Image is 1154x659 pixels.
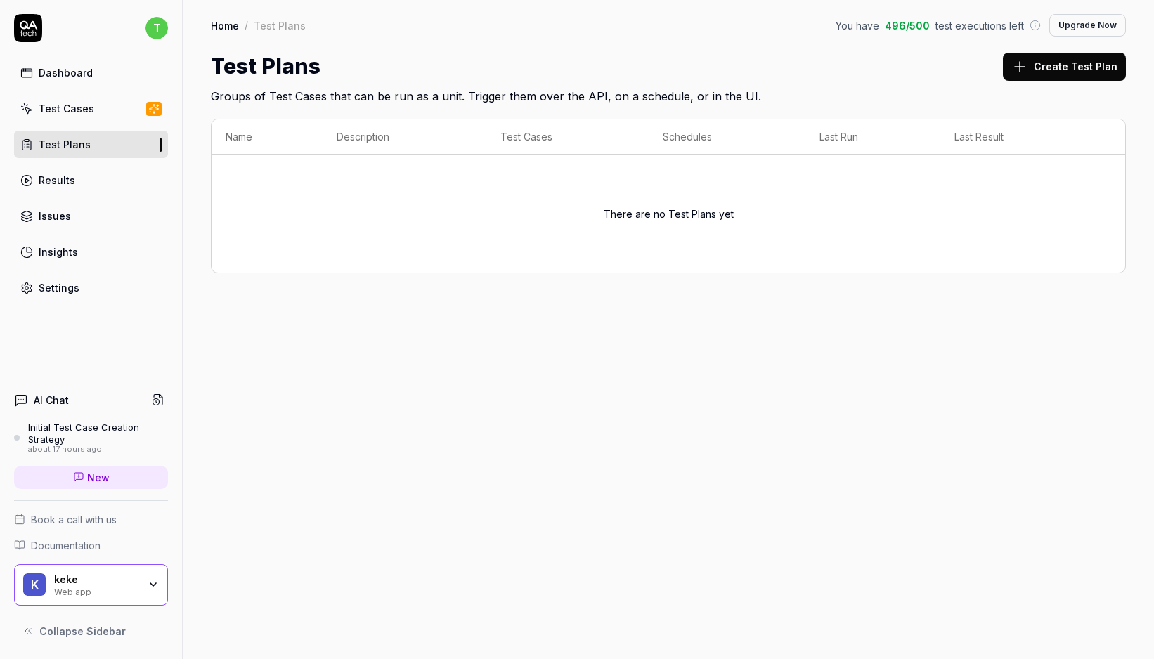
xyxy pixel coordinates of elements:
[54,573,138,586] div: keke
[14,466,168,489] a: New
[14,238,168,266] a: Insights
[245,18,248,32] div: /
[649,119,805,155] th: Schedules
[14,131,168,158] a: Test Plans
[211,18,239,32] a: Home
[14,167,168,194] a: Results
[14,422,168,454] a: Initial Test Case Creation Strategyabout 17 hours ago
[31,512,117,527] span: Book a call with us
[14,202,168,230] a: Issues
[1049,14,1126,37] button: Upgrade Now
[1003,53,1126,81] button: Create Test Plan
[39,280,79,295] div: Settings
[23,573,46,596] span: k
[145,17,168,39] span: t
[14,617,168,645] button: Collapse Sidebar
[54,585,138,596] div: Web app
[940,119,1097,155] th: Last Result
[14,95,168,122] a: Test Cases
[226,163,1111,264] div: There are no Test Plans yet
[28,422,168,445] div: Initial Test Case Creation Strategy
[39,137,91,152] div: Test Plans
[31,538,101,553] span: Documentation
[39,101,94,116] div: Test Cases
[212,119,323,155] th: Name
[39,624,126,639] span: Collapse Sidebar
[836,18,879,33] span: You have
[935,18,1024,33] span: test executions left
[28,445,168,455] div: about 17 hours ago
[39,173,75,188] div: Results
[145,14,168,42] button: t
[14,564,168,606] button: kkekeWeb app
[39,209,71,223] div: Issues
[211,51,320,82] h1: Test Plans
[14,59,168,86] a: Dashboard
[14,538,168,553] a: Documentation
[254,18,306,32] div: Test Plans
[39,244,78,259] div: Insights
[39,65,93,80] div: Dashboard
[885,18,930,33] span: 496 / 500
[14,274,168,301] a: Settings
[14,512,168,527] a: Book a call with us
[87,470,110,485] span: New
[211,82,1126,105] h2: Groups of Test Cases that can be run as a unit. Trigger them over the API, on a schedule, or in t...
[323,119,486,155] th: Description
[34,393,69,407] h4: AI Chat
[805,119,940,155] th: Last Run
[486,119,649,155] th: Test Cases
